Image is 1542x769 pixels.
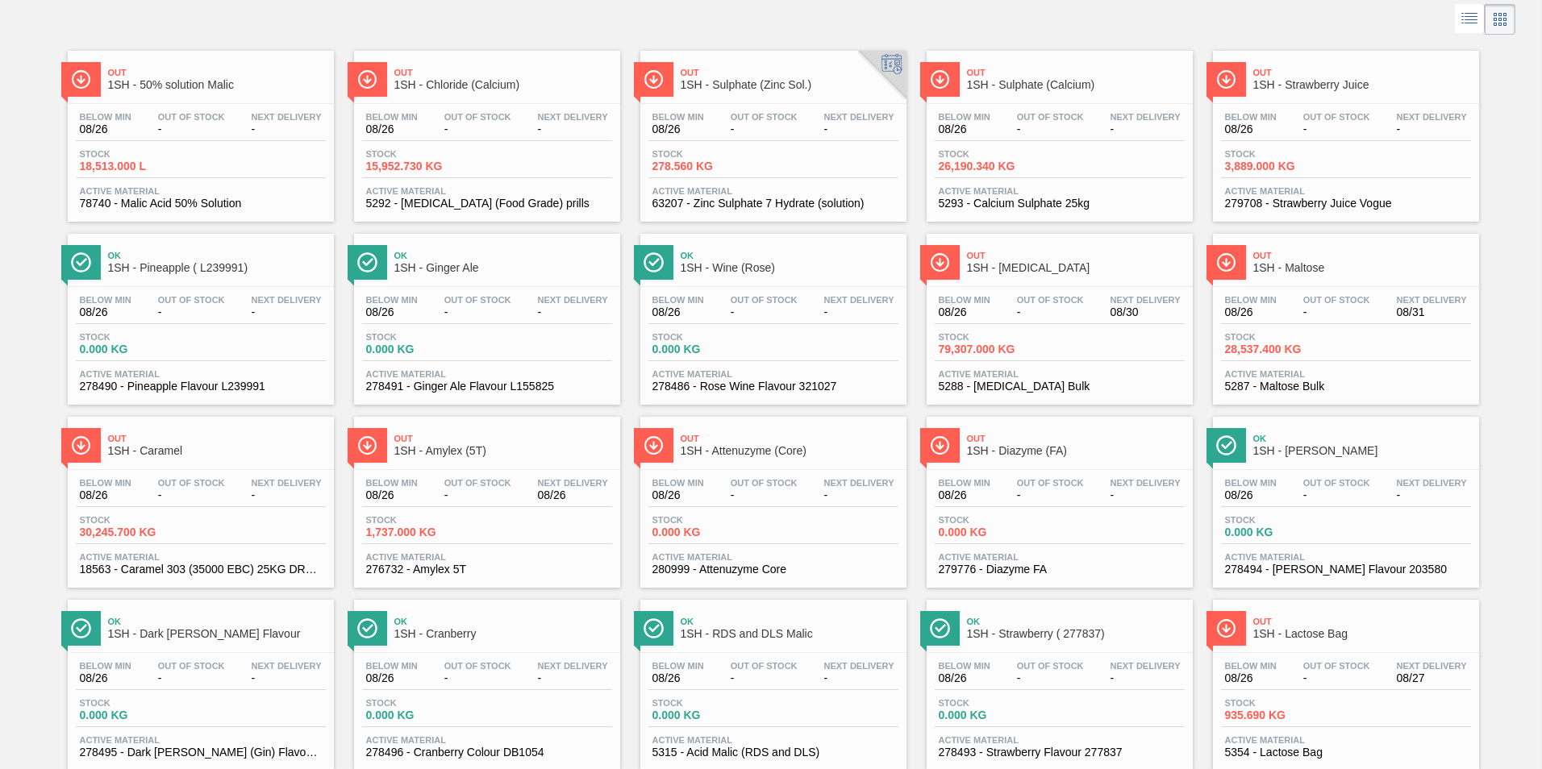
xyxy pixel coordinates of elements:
[538,295,608,305] span: Next Delivery
[1225,489,1277,501] span: 08/26
[252,672,322,684] span: -
[1017,112,1084,122] span: Out Of Stock
[652,112,704,122] span: Below Min
[681,251,898,260] span: Ok
[80,306,131,318] span: 08/26
[1225,343,1338,355] span: 28,537.400 KG
[1303,489,1370,501] span: -
[366,160,479,173] span: 15,952.730 KG
[366,526,479,538] span: 1,737.000 KG
[1017,478,1084,488] span: Out Of Stock
[366,149,479,159] span: Stock
[939,123,990,135] span: 08/26
[939,698,1052,708] span: Stock
[366,563,608,576] span: 276732 - Amylex 5T
[366,295,418,305] span: Below Min
[1216,69,1236,89] img: Ícone
[652,332,765,342] span: Stock
[1253,68,1471,77] span: Out
[644,252,664,272] img: Ícone
[1303,661,1370,671] span: Out Of Stock
[538,661,608,671] span: Next Delivery
[366,746,608,759] span: 278496 - Cranberry Colour DB1054
[652,552,894,562] span: Active Material
[824,295,894,305] span: Next Delivery
[824,112,894,122] span: Next Delivery
[252,123,322,135] span: -
[1017,123,1084,135] span: -
[1397,295,1467,305] span: Next Delivery
[80,672,131,684] span: 08/26
[80,149,193,159] span: Stock
[444,295,511,305] span: Out Of Stock
[1455,4,1485,35] div: List Vision
[824,306,894,318] span: -
[652,563,894,576] span: 280999 - Attenuzyme Core
[939,380,1181,393] span: 5288 - Dextrose Bulk
[394,628,612,640] span: 1SH - Cranberry
[342,405,628,588] a: ÍconeOut1SH - Amylex (5T)Below Min08/26Out Of Stock-Next Delivery08/26Stock1,737.000 KGActive Mat...
[939,478,990,488] span: Below Min
[394,251,612,260] span: Ok
[967,617,1185,626] span: Ok
[538,478,608,488] span: Next Delivery
[1111,295,1181,305] span: Next Delivery
[80,332,193,342] span: Stock
[652,306,704,318] span: 08/26
[1253,262,1471,274] span: 1SH - Maltose
[731,123,798,135] span: -
[731,661,798,671] span: Out Of Stock
[252,478,322,488] span: Next Delivery
[80,295,131,305] span: Below Min
[1225,197,1467,210] span: 279708 - Strawberry Juice Vogue
[967,434,1185,443] span: Out
[394,617,612,626] span: Ok
[731,478,798,488] span: Out Of Stock
[1485,4,1515,35] div: Card Vision
[394,79,612,91] span: 1SH - Chloride (Calcium)
[681,79,898,91] span: 1SH - Sulphate (Zinc Sol.)
[652,478,704,488] span: Below Min
[652,186,894,196] span: Active Material
[1253,628,1471,640] span: 1SH - Lactose Bag
[967,262,1185,274] span: 1SH - Dextrose
[366,112,418,122] span: Below Min
[915,222,1201,405] a: ÍconeOut1SH - [MEDICAL_DATA]Below Min08/26Out Of Stock-Next Delivery08/30Stock79,307.000 KGActive...
[1017,489,1084,501] span: -
[939,489,990,501] span: 08/26
[939,552,1181,562] span: Active Material
[1111,672,1181,684] span: -
[1216,435,1236,455] img: Ícone
[1253,251,1471,260] span: Out
[939,746,1181,759] span: 278493 - Strawberry Flavour 277837
[1111,489,1181,501] span: -
[1111,306,1181,318] span: 08/30
[1216,252,1236,272] img: Ícone
[1225,563,1467,576] span: 278494 - Rasberry Flavour 203580
[1201,222,1487,405] a: ÍconeOut1SH - MaltoseBelow Min08/26Out Of Stock-Next Delivery08/31Stock28,537.400 KGActive Materi...
[652,343,765,355] span: 0.000 KG
[1303,123,1370,135] span: -
[644,618,664,638] img: Ícone
[80,343,193,355] span: 0.000 KG
[652,515,765,525] span: Stock
[939,197,1181,210] span: 5293 - Calcium Sulphate 25kg
[357,435,377,455] img: Ícone
[357,618,377,638] img: Ícone
[652,698,765,708] span: Stock
[1225,526,1338,538] span: 0.000 KG
[80,515,193,525] span: Stock
[158,478,225,488] span: Out Of Stock
[644,69,664,89] img: Ícone
[1225,735,1467,745] span: Active Material
[652,489,704,501] span: 08/26
[939,306,990,318] span: 08/26
[628,39,915,222] a: ÍconeOut1SH - Sulphate (Zinc Sol.)Below Min08/26Out Of Stock-Next Delivery-Stock278.560 KGActive ...
[80,186,322,196] span: Active Material
[444,112,511,122] span: Out Of Stock
[444,661,511,671] span: Out Of Stock
[252,661,322,671] span: Next Delivery
[366,478,418,488] span: Below Min
[1225,112,1277,122] span: Below Min
[1111,112,1181,122] span: Next Delivery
